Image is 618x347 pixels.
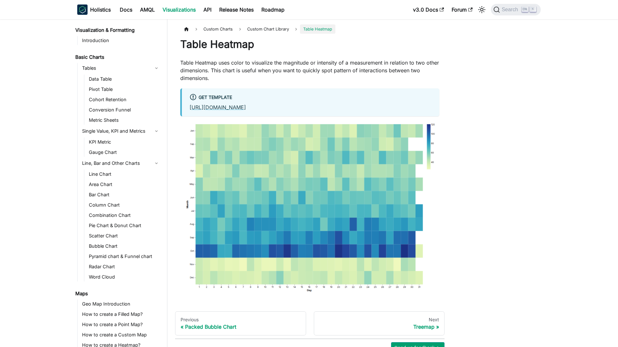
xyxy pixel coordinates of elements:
[71,19,167,347] nav: Docs sidebar
[80,320,162,329] a: How to create a Point Map?
[87,190,162,199] a: Bar Chart
[87,85,162,94] a: Pivot Table
[477,4,487,15] button: Switch between dark and light mode (currently light mode)
[87,242,162,251] a: Bubble Chart
[87,148,162,157] a: Gauge Chart
[200,24,236,34] span: Custom Charts
[73,53,162,62] a: Basic Charts
[159,4,200,15] a: Visualizations
[80,158,162,168] a: Line, Bar and Other Charts
[180,121,439,294] img: reporting-custom-chart/table_heatmap
[87,221,162,230] a: Pie Chart & Donut Chart
[136,4,159,15] a: AMQL
[77,4,88,15] img: Holistics
[180,38,439,51] h1: Table Heatmap
[190,93,432,102] div: Get Template
[180,24,439,34] nav: Breadcrumbs
[73,289,162,298] a: Maps
[181,317,301,323] div: Previous
[80,36,162,45] a: Introduction
[80,310,162,319] a: How to create a Filled Map?
[87,252,162,261] a: Pyramid chart & Funnel chart
[215,4,257,15] a: Release Notes
[181,324,301,330] div: Packed Bubble Chart
[491,4,541,15] button: Search (Ctrl+K)
[319,324,439,330] div: Treemap
[80,299,162,308] a: Geo Map Introduction
[80,63,162,73] a: Tables
[175,311,445,336] nav: Docs pages
[500,7,522,13] span: Search
[175,311,306,336] a: PreviousPacked Bubble Chart
[87,138,162,147] a: KPI Metric
[190,104,246,111] a: [URL][DOMAIN_NAME]
[180,24,192,34] a: Home page
[87,105,162,114] a: Conversion Funnel
[530,6,536,12] kbd: K
[87,272,162,281] a: Word Cloud
[300,24,335,34] span: Table Heatmap
[244,24,292,34] a: Custom Chart Library
[116,4,136,15] a: Docs
[87,231,162,240] a: Scatter Chart
[87,200,162,209] a: Column Chart
[87,116,162,125] a: Metric Sheets
[247,27,289,31] span: Custom Chart Library
[80,126,162,136] a: Single Value, KPI and Metrics
[80,330,162,339] a: How to create a Custom Map
[90,6,111,13] b: Holistics
[87,75,162,84] a: Data Table
[87,180,162,189] a: Area Chart
[87,211,162,220] a: Combination Chart
[87,170,162,179] a: Line Chart
[257,4,288,15] a: Roadmap
[73,26,162,35] a: Visualization & Formatting
[409,4,448,15] a: v3.0 Docs
[77,4,111,15] a: HolisticsHolistics
[87,95,162,104] a: Cohort Retention
[319,317,439,323] div: Next
[314,311,445,336] a: NextTreemap
[448,4,476,15] a: Forum
[200,4,215,15] a: API
[87,262,162,271] a: Radar Chart
[180,59,439,82] p: Table Heatmap uses color to visualize the magnitude or intensity of a measurement in relation to ...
